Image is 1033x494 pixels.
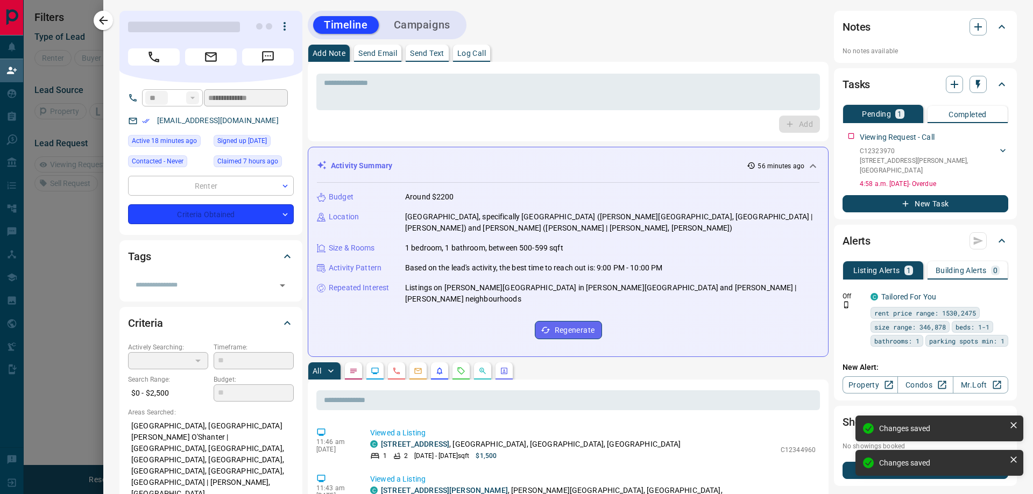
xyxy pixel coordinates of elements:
[329,242,375,254] p: Size & Rooms
[331,160,392,171] p: Activity Summary
[843,441,1008,451] p: No showings booked
[843,71,1008,97] div: Tasks
[410,49,444,57] p: Send Text
[128,407,294,417] p: Areas Searched:
[214,155,294,170] div: Fri Aug 15 2025
[843,46,1008,56] p: No notes available
[370,440,378,448] div: condos.ca
[405,242,563,254] p: 1 bedroom, 1 bathroom, between 500-599 sqft
[956,321,989,332] span: beds: 1-1
[874,307,976,318] span: rent price range: 1530,2475
[157,116,279,125] a: [EMAIL_ADDRESS][DOMAIN_NAME]
[405,191,454,203] p: Around $2200
[414,451,469,461] p: [DATE] - [DATE] sqft
[128,48,180,66] span: Call
[128,204,294,224] div: Criteria Obtained
[843,409,1008,435] div: Showings
[185,48,237,66] span: Email
[478,367,487,375] svg: Opportunities
[132,156,183,167] span: Contacted - Never
[405,211,819,234] p: [GEOGRAPHIC_DATA], specifically [GEOGRAPHIC_DATA] ([PERSON_NAME][GEOGRAPHIC_DATA], [GEOGRAPHIC_DA...
[758,161,804,171] p: 56 minutes ago
[860,144,1008,177] div: C12323970[STREET_ADDRESS][PERSON_NAME],[GEOGRAPHIC_DATA]
[317,156,819,176] div: Activity Summary56 minutes ago
[392,367,401,375] svg: Calls
[879,459,1005,467] div: Changes saved
[316,446,354,453] p: [DATE]
[843,195,1008,212] button: New Task
[843,413,888,431] h2: Showings
[358,49,397,57] p: Send Email
[871,293,878,300] div: condos.ca
[862,110,891,118] p: Pending
[897,376,953,393] a: Condos
[457,49,486,57] p: Log Call
[843,232,871,249] h2: Alerts
[853,267,900,274] p: Listing Alerts
[217,135,267,146] span: Signed up [DATE]
[214,135,294,150] div: Mon Apr 20 2020
[535,321,602,339] button: Regenerate
[949,111,987,118] p: Completed
[907,267,911,274] p: 1
[381,439,681,450] p: , [GEOGRAPHIC_DATA], [GEOGRAPHIC_DATA], [GEOGRAPHIC_DATA]
[457,367,465,375] svg: Requests
[936,267,987,274] p: Building Alerts
[874,335,919,346] span: bathrooms: 1
[843,228,1008,254] div: Alerts
[381,440,449,448] a: [STREET_ADDRESS]
[371,367,379,375] svg: Lead Browsing Activity
[313,16,379,34] button: Timeline
[370,427,816,439] p: Viewed a Listing
[843,14,1008,40] div: Notes
[879,424,1005,433] div: Changes saved
[128,244,294,269] div: Tags
[881,292,936,301] a: Tailored For You
[404,451,408,461] p: 2
[843,462,1008,479] button: New Showing
[128,384,208,402] p: $0 - $2,500
[316,438,354,446] p: 11:46 am
[132,135,197,146] span: Active 18 minutes ago
[217,156,278,167] span: Claimed 7 hours ago
[405,282,819,305] p: Listings on [PERSON_NAME][GEOGRAPHIC_DATA] in [PERSON_NAME][GEOGRAPHIC_DATA] and [PERSON_NAME] | ...
[370,486,378,494] div: condos.ca
[128,310,294,336] div: Criteria
[843,362,1008,373] p: New Alert:
[329,211,359,223] p: Location
[843,291,864,301] p: Off
[329,282,389,293] p: Repeated Interest
[214,375,294,384] p: Budget:
[843,376,898,393] a: Property
[275,278,290,293] button: Open
[993,267,997,274] p: 0
[414,367,422,375] svg: Emails
[860,132,935,143] p: Viewing Request - Call
[897,110,902,118] p: 1
[214,342,294,352] p: Timeframe:
[860,179,1008,189] p: 4:58 a.m. [DATE] - Overdue
[329,191,353,203] p: Budget
[929,335,1004,346] span: parking spots min: 1
[128,135,208,150] div: Fri Aug 15 2025
[405,262,662,274] p: Based on the lead's activity, the best time to reach out is: 9:00 PM - 10:00 PM
[242,48,294,66] span: Message
[435,367,444,375] svg: Listing Alerts
[370,474,816,485] p: Viewed a Listing
[329,262,381,274] p: Activity Pattern
[874,321,946,332] span: size range: 346,878
[860,146,997,156] p: C12323970
[128,314,163,332] h2: Criteria
[476,451,497,461] p: $1,500
[781,445,816,455] p: C12344960
[349,367,358,375] svg: Notes
[313,367,321,375] p: All
[843,301,850,309] svg: Push Notification Only
[860,156,997,175] p: [STREET_ADDRESS][PERSON_NAME] , [GEOGRAPHIC_DATA]
[128,342,208,352] p: Actively Searching:
[953,376,1008,393] a: Mr.Loft
[142,117,150,125] svg: Email Verified
[500,367,508,375] svg: Agent Actions
[128,176,294,196] div: Renter
[843,76,870,93] h2: Tasks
